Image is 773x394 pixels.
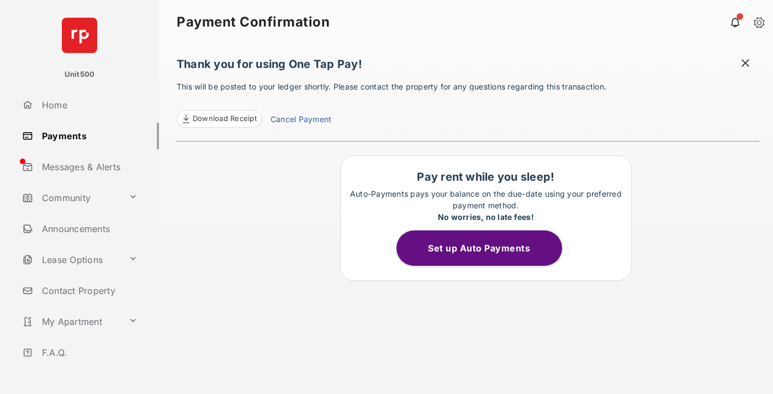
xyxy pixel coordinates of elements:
a: My Apartment [18,308,124,335]
p: This will be posted to your ledger shortly. Please contact the property for any questions regardi... [177,81,760,128]
h1: Thank you for using One Tap Pay! [177,57,760,76]
strong: Payment Confirmation [177,15,330,29]
a: Community [18,185,124,211]
a: Cancel Payment [271,113,331,128]
a: Lease Options [18,246,124,273]
p: Auto-Payments pays your balance on the due-date using your preferred payment method. [346,188,626,223]
a: Home [18,92,159,118]
span: Download Receipt [193,113,257,124]
a: Set up Auto Payments [396,243,575,254]
a: F.A.Q. [18,339,159,366]
a: Payments [18,123,159,149]
p: Unit500 [65,69,95,80]
a: Announcements [18,216,159,242]
a: Contact Property [18,277,159,304]
button: Set up Auto Payments [396,230,562,266]
img: svg+xml;base64,PHN2ZyB4bWxucz0iaHR0cDovL3d3dy53My5vcmcvMjAwMC9zdmciIHdpZHRoPSI2NCIgaGVpZ2h0PSI2NC... [62,18,97,53]
h1: Pay rent while you sleep! [346,170,626,183]
a: Download Receipt [177,110,262,128]
div: No worries, no late fees! [346,211,626,223]
a: Messages & Alerts [18,154,159,180]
